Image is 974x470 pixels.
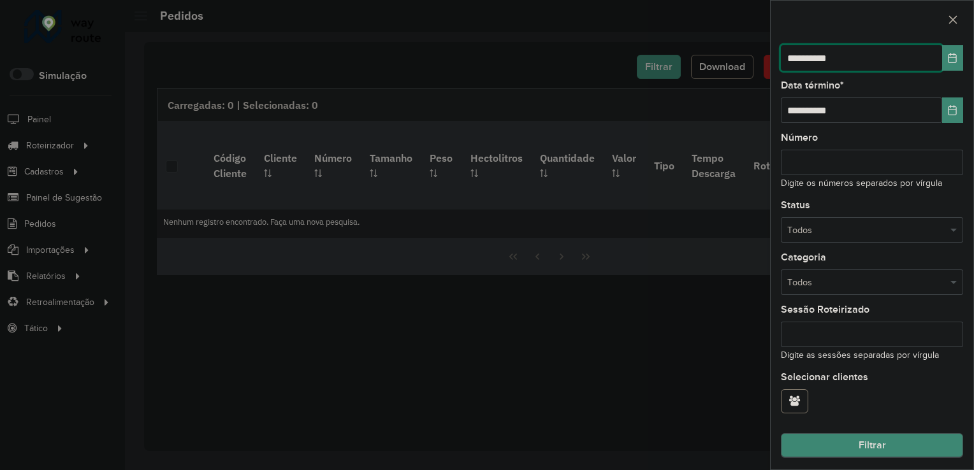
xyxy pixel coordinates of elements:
small: Digite as sessões separadas por vírgula [781,350,939,360]
button: Choose Date [942,45,963,71]
label: Selecionar clientes [781,369,868,385]
label: Status [781,197,810,213]
button: Filtrar [781,433,963,457]
label: Sessão Roteirizado [781,302,869,317]
label: Número [781,130,818,145]
button: Choose Date [942,97,963,123]
label: Categoria [781,250,826,265]
small: Digite os números separados por vírgula [781,178,942,188]
label: Data término [781,78,844,93]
